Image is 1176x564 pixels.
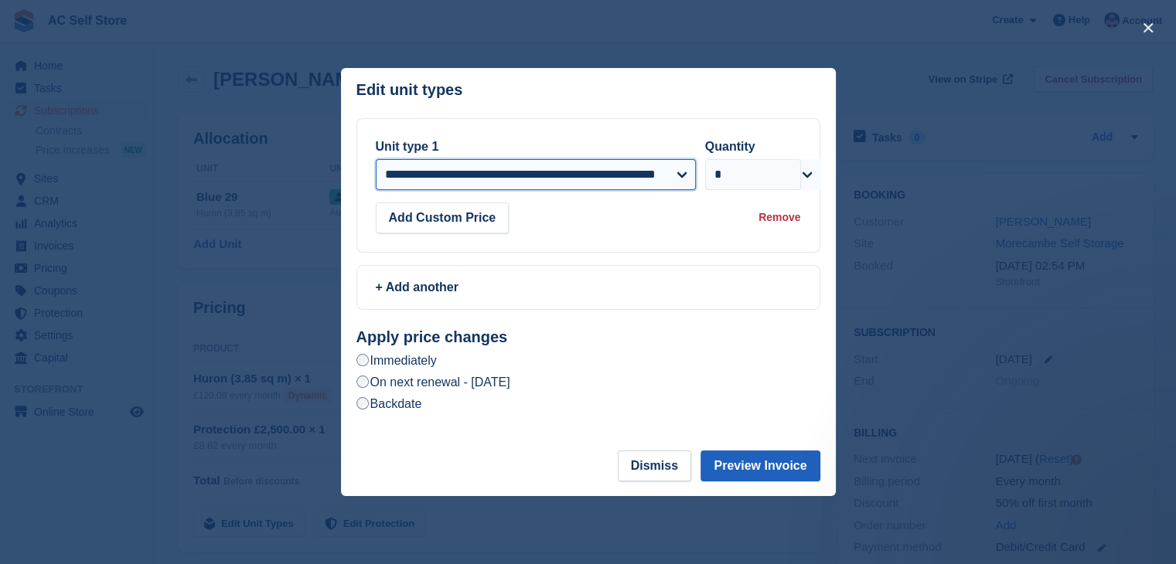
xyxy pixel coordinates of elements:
input: On next renewal - [DATE] [356,375,369,388]
button: Dismiss [618,450,691,481]
strong: Apply price changes [356,328,508,345]
p: Edit unit types [356,81,463,99]
label: Immediately [356,352,437,369]
button: Add Custom Price [376,202,510,233]
button: Preview Invoice [700,450,820,481]
label: Quantity [705,140,755,153]
label: Backdate [356,396,422,412]
input: Immediately [356,354,369,366]
div: + Add another [376,278,801,297]
button: close [1136,15,1161,40]
a: + Add another [356,265,820,310]
label: Unit type 1 [376,140,439,153]
label: On next renewal - [DATE] [356,374,510,390]
div: Remove [758,209,800,226]
input: Backdate [356,397,369,409]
